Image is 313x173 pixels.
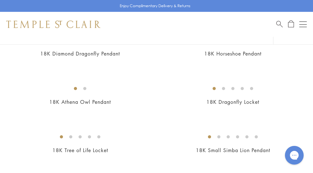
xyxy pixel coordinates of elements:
[276,20,283,28] a: Search
[6,21,100,28] img: Temple St. Clair
[282,144,307,167] iframe: Gorgias live chat messenger
[288,20,294,28] a: Open Shopping Bag
[299,21,307,28] button: Open navigation
[40,50,120,57] a: 18K Diamond Dragonfly Pendant
[120,3,190,9] p: Enjoy Complimentary Delivery & Returns
[206,99,259,105] a: 18K Dragonfly Locket
[49,99,111,105] a: 18K Athena Owl Pendant
[204,50,262,57] a: 18K Horseshoe Pendant
[52,147,108,154] a: 18K Tree of Life Locket
[196,147,270,154] a: 18K Small Simba Lion Pendant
